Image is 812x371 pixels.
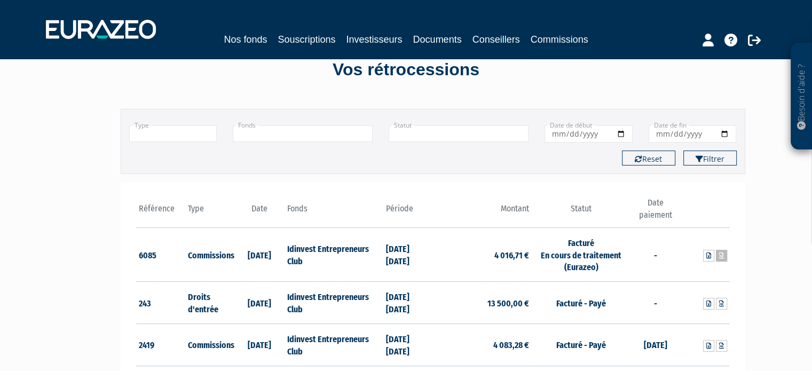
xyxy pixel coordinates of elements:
th: Statut [532,197,630,227]
th: Fonds [284,197,383,227]
td: [DATE] [235,227,285,282]
td: [DATE] [DATE] [383,227,433,282]
td: [DATE] [235,323,285,366]
td: Commissions [185,227,235,282]
td: 4 016,71 € [433,227,532,282]
a: Nos fonds [224,32,267,47]
a: Commissions [531,32,588,49]
td: [DATE] [DATE] [383,323,433,366]
th: Montant [433,197,532,227]
a: Investisseurs [346,32,402,47]
th: Période [383,197,433,227]
td: Facturé - Payé [532,323,630,366]
td: Idinvest Entrepreneurs Club [284,227,383,282]
th: Date paiement [630,197,680,227]
th: Référence [136,197,186,227]
td: [DATE] [DATE] [383,282,433,324]
td: Facturé En cours de traitement (Eurazeo) [532,227,630,282]
td: Commissions [185,323,235,366]
div: Vos rétrocessions [102,58,711,82]
button: Filtrer [683,151,737,165]
td: - [630,282,680,324]
a: Documents [413,32,462,47]
td: 243 [136,282,186,324]
img: 1732889491-logotype_eurazeo_blanc_rvb.png [46,20,156,39]
td: [DATE] [630,323,680,366]
a: Conseillers [472,32,520,47]
button: Reset [622,151,675,165]
a: Souscriptions [278,32,335,47]
th: Type [185,197,235,227]
td: Droits d'entrée [185,282,235,324]
p: Besoin d'aide ? [795,49,808,145]
td: - [630,227,680,282]
td: Facturé - Payé [532,282,630,324]
td: 2419 [136,323,186,366]
th: Date [235,197,285,227]
td: Idinvest Entrepreneurs Club [284,323,383,366]
td: [DATE] [235,282,285,324]
td: 13 500,00 € [433,282,532,324]
td: 4 083,28 € [433,323,532,366]
td: 6085 [136,227,186,282]
td: Idinvest Entrepreneurs Club [284,282,383,324]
